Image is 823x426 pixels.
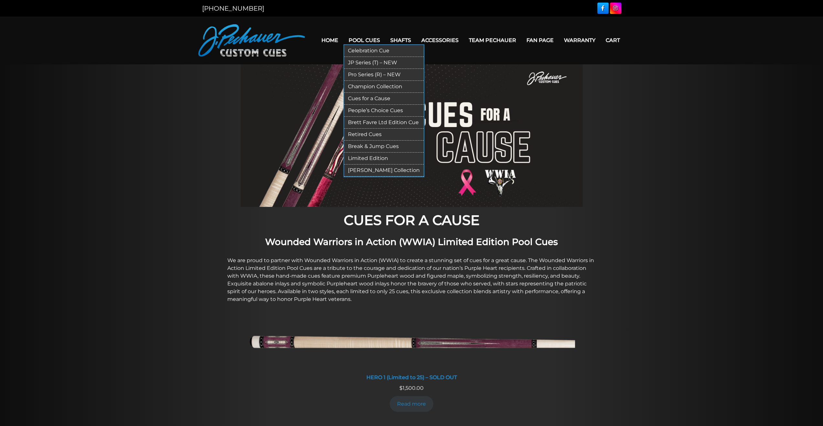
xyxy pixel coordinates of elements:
a: Home [316,32,343,48]
a: Celebration Cue [344,45,424,57]
a: People’s Choice Cues [344,105,424,117]
a: Shafts [385,32,416,48]
a: Break & Jump Cues [344,141,424,153]
a: Cart [601,32,625,48]
a: Fan Page [521,32,559,48]
a: Warranty [559,32,601,48]
span: 1,500.00 [399,385,424,391]
a: JP Series (T) – NEW [344,57,424,69]
a: Limited Edition [344,153,424,165]
a: Champion Collection [344,81,424,93]
strong: CUES FOR A CAUSE [344,212,480,229]
a: Pool Cues [343,32,385,48]
img: Pechauer Custom Cues [198,24,305,57]
a: Pro Series (R) – NEW [344,69,424,81]
a: Accessories [416,32,464,48]
a: Read more about “HERO 1 (Limited to 25) - SOLD OUT” [390,396,434,412]
p: We are proud to partner with Wounded Warriors in Action (WWIA) to create a stunning set of cues f... [227,257,596,303]
a: Team Pechauer [464,32,521,48]
a: Retired Cues [344,129,424,141]
a: Cues for a Cause [344,93,424,105]
img: HERO 1 (Limited to 25) - SOLD OUT [248,316,575,370]
a: [PERSON_NAME] Collection [344,165,424,176]
a: Brett Favre Ltd Edition Cue [344,117,424,129]
a: [PHONE_NUMBER] [202,5,264,12]
strong: Wounded Warriors in Action (WWIA) Limited Edition Pool Cues [265,236,558,247]
div: HERO 1 (Limited to 25) – SOLD OUT [248,374,575,380]
a: HERO 1 (Limited to 25) - SOLD OUT HERO 1 (Limited to 25) – SOLD OUT [248,316,575,384]
span: $ [399,385,403,391]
